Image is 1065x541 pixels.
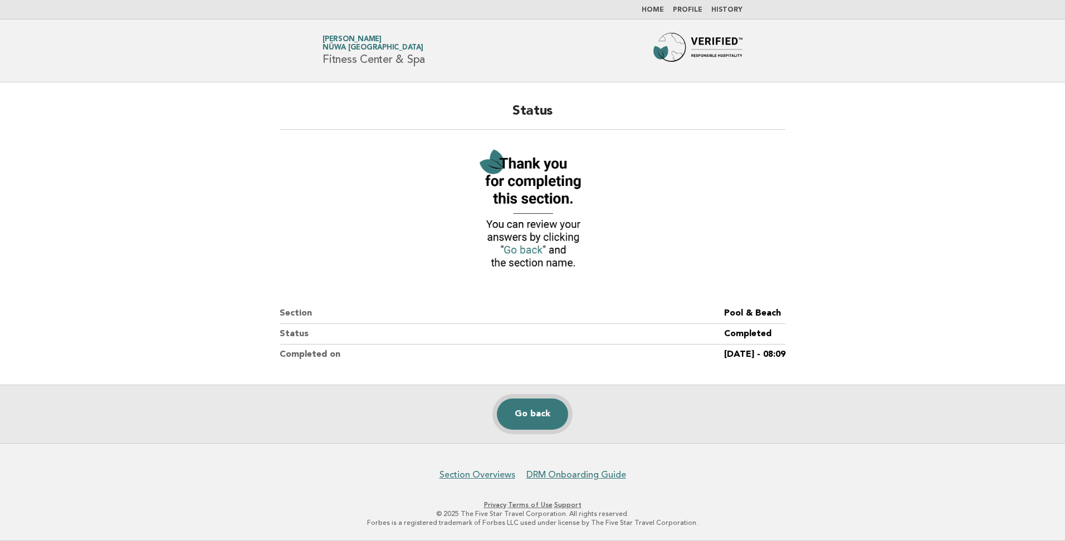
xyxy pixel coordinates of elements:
dt: Status [280,324,724,345]
p: Forbes is a registered trademark of Forbes LLC used under license by The Five Star Travel Corpora... [192,518,873,527]
dd: Pool & Beach [724,303,785,324]
p: © 2025 The Five Star Travel Corporation. All rights reserved. [192,509,873,518]
a: Section Overviews [439,469,515,480]
img: Verified [471,143,594,277]
a: DRM Onboarding Guide [526,469,626,480]
dt: Section [280,303,724,324]
img: Forbes Travel Guide [653,33,742,68]
a: Home [642,7,664,13]
h2: Status [280,102,785,130]
a: Privacy [484,501,506,509]
dd: Completed [724,324,785,345]
a: [PERSON_NAME]Nüwa [GEOGRAPHIC_DATA] [323,36,423,51]
dt: Completed on [280,345,724,365]
a: Terms of Use [508,501,553,509]
p: · · [192,500,873,509]
span: Nüwa [GEOGRAPHIC_DATA] [323,45,423,52]
a: Go back [497,399,568,430]
a: History [711,7,742,13]
h1: Fitness Center & Spa [323,36,425,65]
dd: [DATE] - 08:09 [724,345,785,365]
a: Profile [673,7,702,13]
a: Support [554,501,582,509]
